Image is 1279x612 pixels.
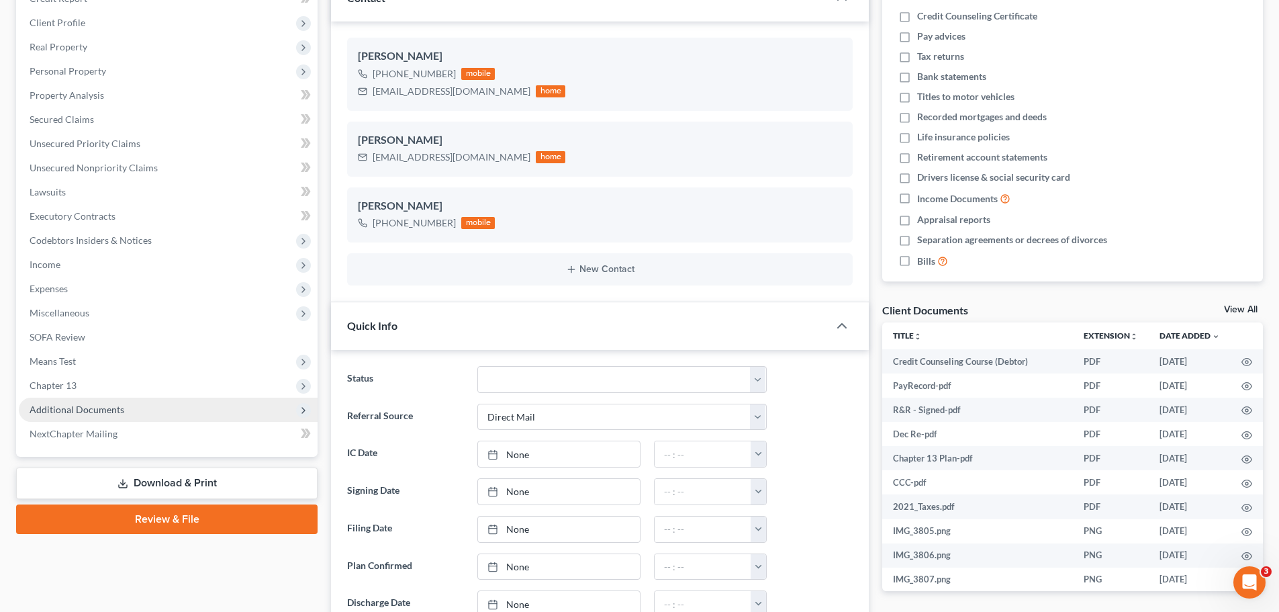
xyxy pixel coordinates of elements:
span: Secured Claims [30,114,94,125]
label: Signing Date [340,478,470,505]
a: Executory Contracts [19,204,318,228]
label: Plan Confirmed [340,554,470,580]
a: Unsecured Priority Claims [19,132,318,156]
td: PDF [1073,374,1149,398]
td: PNG [1073,543,1149,568]
span: Bills [917,255,935,268]
td: PDF [1073,349,1149,374]
td: [DATE] [1149,494,1231,519]
a: Review & File [16,505,318,534]
span: Chapter 13 [30,380,77,391]
span: Property Analysis [30,89,104,101]
span: Income Documents [917,192,998,206]
div: [PHONE_NUMBER] [373,67,456,81]
a: Property Analysis [19,83,318,107]
a: View All [1224,305,1258,314]
span: Real Property [30,41,87,52]
td: CCC-pdf [882,470,1073,494]
span: Means Test [30,355,76,367]
span: Unsecured Nonpriority Claims [30,162,158,173]
span: Life insurance policies [917,130,1010,144]
span: Miscellaneous [30,307,89,318]
span: 3 [1261,566,1272,577]
a: Unsecured Nonpriority Claims [19,156,318,180]
span: Recorded mortgages and deeds [917,110,1047,124]
a: Download & Print [16,468,318,499]
a: Date Added expand_more [1159,331,1220,341]
div: home [536,85,565,97]
div: mobile [461,68,495,80]
td: [DATE] [1149,519,1231,543]
span: Income [30,259,60,270]
div: [PERSON_NAME] [358,198,842,214]
div: [PERSON_NAME] [358,48,842,64]
span: Lawsuits [30,186,66,198]
span: Quick Info [347,319,397,332]
td: 2021_Taxes.pdf [882,494,1073,519]
td: IMG_3806.png [882,543,1073,568]
label: Status [340,366,470,393]
span: Titles to motor vehicles [917,90,1014,103]
td: PDF [1073,422,1149,446]
td: PDF [1073,398,1149,422]
a: None [478,479,640,505]
span: Drivers license & social security card [917,171,1070,184]
a: None [478,441,640,467]
td: [DATE] [1149,568,1231,592]
td: [DATE] [1149,349,1231,374]
label: IC Date [340,441,470,468]
td: [DATE] [1149,543,1231,568]
td: PayRecord-pdf [882,374,1073,398]
td: PNG [1073,568,1149,592]
input: -- : -- [655,441,751,467]
td: PDF [1073,494,1149,519]
a: Lawsuits [19,180,318,204]
td: [DATE] [1149,422,1231,446]
input: -- : -- [655,479,751,505]
span: Appraisal reports [917,213,990,226]
a: None [478,554,640,580]
i: unfold_more [914,333,922,341]
a: Extensionunfold_more [1084,331,1138,341]
td: [DATE] [1149,446,1231,470]
div: [PHONE_NUMBER] [373,216,456,230]
span: Separation agreements or decrees of divorces [917,233,1107,247]
span: Tax returns [917,50,964,63]
div: mobile [461,217,495,229]
span: Client Profile [30,17,85,28]
a: None [478,517,640,542]
a: NextChapter Mailing [19,422,318,446]
td: PDF [1073,470,1149,494]
i: expand_more [1212,333,1220,341]
td: [DATE] [1149,374,1231,398]
input: -- : -- [655,517,751,542]
td: Dec Re-pdf [882,422,1073,446]
span: Executory Contracts [30,210,115,222]
a: Secured Claims [19,107,318,132]
td: IMG_3807.png [882,568,1073,592]
td: Credit Counseling Course (Debtor) [882,349,1073,374]
td: R&R - Signed-pdf [882,398,1073,422]
i: unfold_more [1130,333,1138,341]
div: home [536,151,565,163]
button: New Contact [358,264,842,275]
label: Filing Date [340,516,470,543]
span: Pay advices [917,30,965,43]
td: PNG [1073,519,1149,543]
input: -- : -- [655,554,751,580]
span: Additional Documents [30,404,124,415]
span: SOFA Review [30,331,85,343]
td: [DATE] [1149,398,1231,422]
a: SOFA Review [19,325,318,349]
td: PDF [1073,446,1149,470]
a: Titleunfold_more [893,331,922,341]
td: [DATE] [1149,470,1231,494]
span: Codebtors Insiders & Notices [30,234,152,246]
div: [PERSON_NAME] [358,132,842,148]
div: [EMAIL_ADDRESS][DOMAIN_NAME] [373,85,530,98]
iframe: Intercom live chat [1233,566,1266,599]
label: Referral Source [340,404,470,431]
span: Bank statements [917,70,986,83]
span: Expenses [30,283,68,294]
span: NextChapter Mailing [30,428,117,439]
